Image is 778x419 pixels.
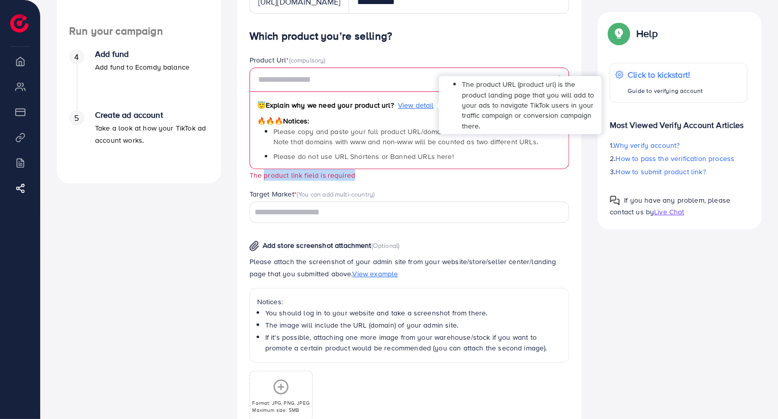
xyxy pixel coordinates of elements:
[10,14,28,33] img: logo
[610,152,748,165] p: 2.
[95,61,190,73] p: Add fund to Ecomdy balance
[610,111,748,131] p: Most Viewed Verify Account Articles
[610,195,730,217] span: If you have any problem, please contact us by
[250,170,355,180] small: The product link field is required
[95,122,209,146] p: Take a look at how your TikTok ad account works.
[57,49,221,110] li: Add fund
[250,255,570,280] p: Please attach the screenshot of your admin site from your website/store/seller center/landing pag...
[74,112,79,124] span: 5
[297,189,375,199] span: (You can add multi-country)
[654,207,684,217] span: Live Chat
[265,320,562,330] li: The image will include the URL (domain) of your admin site.
[371,241,400,250] span: (Optional)
[95,49,190,59] h4: Add fund
[250,55,326,65] label: Product Url
[265,308,562,318] li: You should log in to your website and take a screenshot from there.
[257,100,394,110] span: Explain why we need your product url?
[273,126,560,147] span: Please copy and paste your full product URL/domain here to ensure the URL is correct. Note that d...
[636,27,658,40] p: Help
[257,296,562,308] p: Notices:
[398,100,434,110] span: View detail
[610,166,748,178] p: 3.
[250,30,570,43] h4: Which product you’re selling?
[462,79,594,131] span: The product URL (product url) is the product landing page that you will add to your ads to naviga...
[273,151,454,162] span: Please do not use URL Shortens or Banned URLs here!
[250,202,570,222] div: Search for option
[263,240,371,250] span: Add store screenshot attachment
[614,140,680,150] span: Why verify account?
[610,139,748,151] p: 1.
[265,332,562,353] li: If it's possible, attaching one more image from your warehouse/stock if you want to promote a cer...
[610,196,620,206] img: Popup guide
[257,116,283,126] span: 🔥🔥🔥
[95,110,209,120] h4: Create ad account
[250,189,375,199] label: Target Market
[616,153,735,164] span: How to pass the verification process
[57,25,221,38] h4: Run your campaign
[610,24,628,43] img: Popup guide
[735,373,770,411] iframe: Chat
[628,69,703,81] p: Click to kickstart!
[257,100,266,110] span: 😇
[252,406,309,413] p: Maximum size: 5MB
[252,399,309,406] p: Format: JPG, PNG, JPEG
[628,85,703,97] p: Guide to verifying account
[57,110,221,171] li: Create ad account
[251,205,556,220] input: Search for option
[74,51,79,63] span: 4
[250,241,259,251] img: img
[289,55,326,65] span: (compulsory)
[616,167,706,177] span: How to submit product link?
[257,116,309,126] span: Notices:
[353,269,398,279] span: View example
